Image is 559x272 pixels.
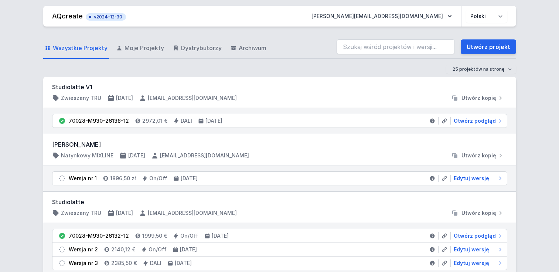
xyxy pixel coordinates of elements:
[142,117,167,125] h4: 2972,01 €
[180,232,198,240] h4: On/Off
[58,175,66,182] img: draft.svg
[337,39,455,54] input: Szukaj wśród projektów i wersji...
[58,246,66,253] img: draft.svg
[69,117,129,125] div: 70028-M930-26138-12
[69,246,98,253] div: Wersja nr 2
[52,83,507,91] h3: Studiolatte V1
[461,209,496,217] span: Utwórz kopię
[448,152,507,159] button: Utwórz kopię
[181,175,198,182] h4: [DATE]
[128,152,145,159] h4: [DATE]
[181,43,222,52] span: Dystrybutorzy
[239,43,266,52] span: Archiwum
[52,198,507,206] h3: Studiolatte
[160,152,249,159] h4: [EMAIL_ADDRESS][DOMAIN_NAME]
[61,209,101,217] h4: Zwieszany TRU
[306,10,458,23] button: [PERSON_NAME][EMAIL_ADDRESS][DOMAIN_NAME]
[451,232,504,240] a: Otwórz podgląd
[69,259,98,267] div: Wersja nr 3
[448,209,507,217] button: Utwórz kopię
[175,259,192,267] h4: [DATE]
[69,175,97,182] div: Wersja nr 1
[52,140,507,149] h3: [PERSON_NAME]
[115,38,166,59] a: Moje Projekty
[116,209,133,217] h4: [DATE]
[454,232,496,240] span: Otwórz podgląd
[111,246,135,253] h4: 2140,12 €
[52,12,83,20] a: AQcreate
[205,117,222,125] h4: [DATE]
[148,209,237,217] h4: [EMAIL_ADDRESS][DOMAIN_NAME]
[466,10,507,23] select: Wybierz język
[171,38,223,59] a: Dystrybutorzy
[111,259,137,267] h4: 2385,50 €
[125,43,164,52] span: Moje Projekty
[58,259,66,267] img: draft.svg
[53,43,108,52] span: Wszystkie Projekty
[451,259,504,267] a: Edytuj wersję
[149,246,167,253] h4: On/Off
[454,117,496,125] span: Otwórz podgląd
[181,117,192,125] h4: DALI
[150,259,161,267] h4: DALI
[461,94,496,102] span: Utwórz kopię
[451,175,504,182] a: Edytuj wersję
[448,94,507,102] button: Utwórz kopię
[454,259,489,267] span: Edytuj wersję
[461,152,496,159] span: Utwórz kopię
[43,38,109,59] a: Wszystkie Projekty
[142,232,167,240] h4: 1999,50 €
[229,38,268,59] a: Archiwum
[86,12,126,21] button: v2024-12-30
[180,246,197,253] h4: [DATE]
[149,175,167,182] h4: On/Off
[454,246,489,253] span: Edytuj wersję
[451,117,504,125] a: Otwórz podgląd
[89,14,122,20] span: v2024-12-30
[61,94,101,102] h4: Zwieszany TRU
[116,94,133,102] h4: [DATE]
[212,232,229,240] h4: [DATE]
[148,94,237,102] h4: [EMAIL_ADDRESS][DOMAIN_NAME]
[110,175,136,182] h4: 1896,50 zł
[451,246,504,253] a: Edytuj wersję
[61,152,113,159] h4: Natynkowy MIXLINE
[454,175,489,182] span: Edytuj wersję
[461,39,516,54] a: Utwórz projekt
[69,232,129,240] div: 70028-M930-26132-12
